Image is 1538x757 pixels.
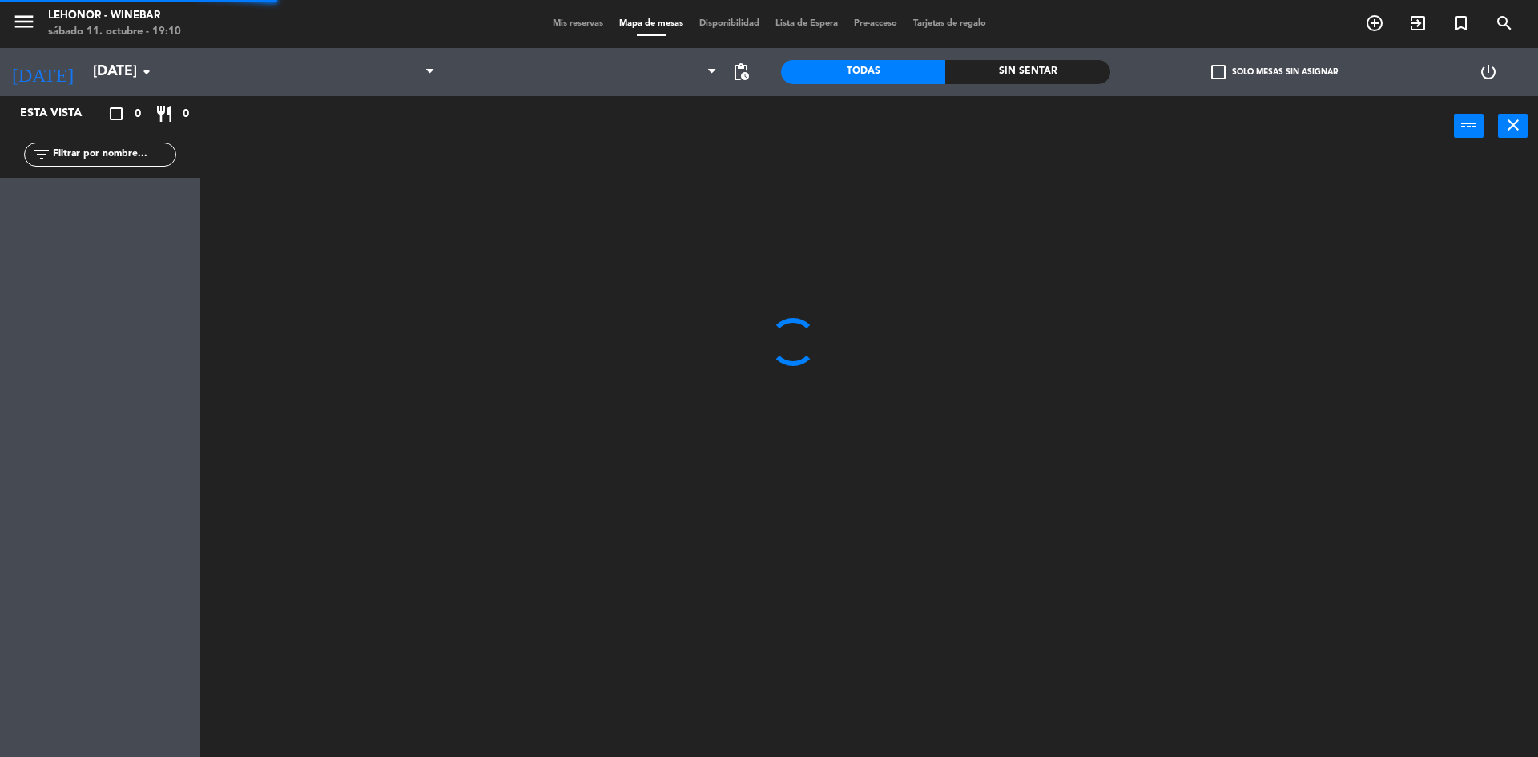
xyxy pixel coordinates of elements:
div: Lehonor - Winebar [48,8,181,24]
div: Esta vista [8,104,115,123]
i: restaurant [155,104,174,123]
span: 0 [183,105,189,123]
span: Lista de Espera [767,19,846,28]
span: pending_actions [731,62,751,82]
span: Disponibilidad [691,19,767,28]
i: filter_list [32,145,51,164]
div: sábado 11. octubre - 19:10 [48,24,181,40]
i: crop_square [107,104,126,123]
div: Todas [781,60,945,84]
i: menu [12,10,36,34]
i: power_input [1459,115,1479,135]
i: search [1495,14,1514,33]
div: Sin sentar [945,60,1109,84]
span: Pre-acceso [846,19,905,28]
label: Solo mesas sin asignar [1211,65,1338,79]
span: Mis reservas [545,19,611,28]
span: 0 [135,105,141,123]
i: power_settings_new [1479,62,1498,82]
i: add_circle_outline [1365,14,1384,33]
span: check_box_outline_blank [1211,65,1226,79]
span: Mapa de mesas [611,19,691,28]
button: power_input [1454,114,1484,138]
button: menu [12,10,36,39]
input: Filtrar por nombre... [51,146,175,163]
i: arrow_drop_down [137,62,156,82]
button: close [1498,114,1528,138]
i: exit_to_app [1408,14,1427,33]
span: Tarjetas de regalo [905,19,994,28]
i: turned_in_not [1451,14,1471,33]
i: close [1504,115,1523,135]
